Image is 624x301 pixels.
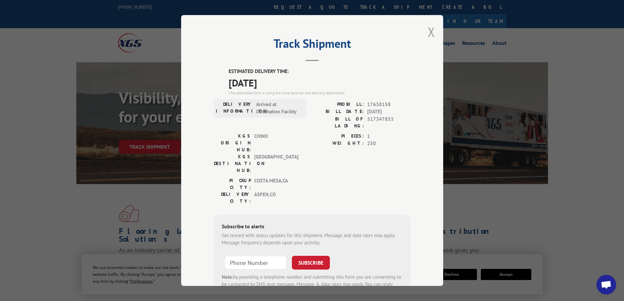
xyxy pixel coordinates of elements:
[367,140,410,147] span: 250
[312,101,364,108] label: PROBILL:
[222,222,403,232] div: Subscribe to alerts
[216,101,253,116] label: DELIVERY INFORMATION:
[229,75,410,90] span: [DATE]
[312,108,364,116] label: BILL DATE:
[256,101,300,116] span: Arrived at Destination Facility
[254,133,298,153] span: CHINO
[214,191,251,205] label: DELIVERY CITY:
[367,116,410,129] span: 517347853
[367,101,410,108] span: 17638158
[224,256,287,270] input: Phone Number
[292,256,330,270] button: SUBSCRIBE
[254,177,298,191] span: COSTA MESA , CA
[254,153,298,174] span: [GEOGRAPHIC_DATA]
[214,177,251,191] label: PICKUP CITY:
[229,90,410,96] div: The estimated time is using the time zone for the delivery destination.
[214,133,251,153] label: XGS ORIGIN HUB:
[214,39,410,51] h2: Track Shipment
[214,153,251,174] label: XGS DESTINATION HUB:
[222,232,403,247] div: Get texted with status updates for this shipment. Message and data rates may apply. Message frequ...
[312,116,364,129] label: BILL OF LADING:
[312,140,364,147] label: WEIGHT:
[312,133,364,140] label: PIECES:
[222,274,233,280] strong: Note:
[367,133,410,140] span: 1
[428,23,435,41] button: Close modal
[367,108,410,116] span: [DATE]
[229,68,410,75] label: ESTIMATED DELIVERY TIME:
[222,273,403,296] div: by providing a telephone number and submitting this form you are consenting to be contacted by SM...
[254,191,298,205] span: ASPEN , CO
[596,275,616,294] div: Open chat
